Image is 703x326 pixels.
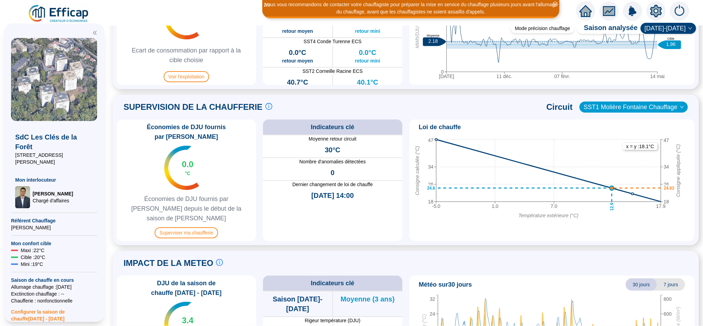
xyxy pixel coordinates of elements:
[119,278,253,298] span: DJU de la saison de chauffe [DATE] - [DATE]
[357,77,378,87] span: 40.1°C
[263,317,402,324] span: Rigeur température (DJU)
[92,30,97,35] span: double-left
[263,1,558,16] div: Nous vous recommandons de contacter votre chauffagiste pour préparer la mise en service du chauff...
[265,103,272,110] span: info-circle
[33,197,73,204] span: Chargé d'affaires
[341,294,395,304] span: Moyenne (3 ans)
[666,41,675,47] text: 1.96
[11,284,97,290] span: Allumage chauffage : [DATE]
[11,304,97,322] span: Configurer la saison de chauffe [DATE] - [DATE]
[496,74,512,79] tspan: 11 déc.
[546,102,573,113] span: Circuit
[656,203,665,209] tspan: 17.9
[287,77,308,87] span: 40.7°C
[119,194,253,223] span: Économies de DJU fournis par [PERSON_NAME] depuis le début de la saison de [PERSON_NAME]
[626,144,654,149] text: x = y : 18.1 °C
[119,122,253,142] span: Économies de DJU fournis par [PERSON_NAME]
[664,311,672,317] tspan: 600
[428,182,433,187] tspan: 26
[124,102,263,113] span: SUPERVISION DE LA CHAUFFERIE
[670,1,689,21] img: alerts
[650,74,664,79] tspan: 14 mai
[11,217,97,224] span: Référent Chauffage
[15,186,30,208] img: Chargé d'affaires
[419,280,472,289] span: Météo sur 30 jours
[664,137,669,143] tspan: 47
[11,297,97,304] span: Chaufferie : non fonctionnelle
[688,26,692,30] span: down
[282,28,313,35] span: retour moyen
[124,258,213,269] span: IMPACT DE LA METEO
[15,152,93,165] span: [STREET_ADDRESS][PERSON_NAME]
[11,224,97,231] span: [PERSON_NAME]
[439,74,454,79] tspan: [DATE]
[359,48,376,57] span: 0.0°C
[428,38,438,44] text: 2.18
[428,199,433,204] tspan: 18
[21,247,45,254] span: Maxi : 22 °C
[263,68,402,75] span: SST2 Corneille Racine ECS
[355,28,380,35] span: retour mini
[263,181,402,188] span: Dernier changement de loi de chauffe
[155,227,218,238] span: Superviser ma chaufferie
[182,159,193,170] span: 0.0
[311,191,354,200] span: [DATE] 14:00
[680,105,684,109] span: down
[355,57,380,64] span: retour mini
[263,38,402,45] span: SST4 Conde Turenne ECS
[428,164,433,170] tspan: 34
[657,278,685,291] span: 7 jours
[21,254,45,261] span: Cible : 20 °C
[554,74,570,79] tspan: 07 févr.
[667,37,674,40] text: Cible
[11,240,97,247] span: Mon confort cible
[33,190,73,197] span: [PERSON_NAME]
[164,71,209,82] span: Voir l'exploitation
[119,46,253,65] span: Ecart de consommation par rapport à la cible choisie
[579,5,592,17] span: home
[664,186,674,191] text: 24.63
[664,296,672,302] tspan: 800
[419,122,461,132] span: Loi de chauffe
[216,259,223,266] span: info-circle
[603,5,615,17] span: fund
[164,146,199,190] img: indicateur températures
[264,2,270,8] i: 2 / 3
[414,26,420,48] tspan: MWh/DJU
[511,23,574,33] div: Mode précision chauffage
[664,182,669,187] tspan: 26
[325,145,340,155] span: 30°C
[289,48,306,57] span: 0.0°C
[185,170,191,177] span: °C
[609,203,614,211] text: 12.9
[427,34,439,37] text: Moyenne
[645,23,692,33] span: 2024-2025
[553,2,558,7] span: close-circle
[664,164,669,170] tspan: 34
[430,296,435,302] tspan: 32
[518,213,578,218] tspan: Température extérieure (°C)
[427,186,435,191] text: 24.6
[263,294,332,314] span: Saison [DATE]-[DATE]
[311,122,354,132] span: Indicateurs clé
[11,277,97,284] span: Saison de chauffe en cours
[21,261,43,268] span: Mini : 19 °C
[664,199,669,204] tspan: 18
[650,5,662,17] span: setting
[577,23,638,34] span: Saison analysée
[11,290,97,297] span: Exctinction chauffage : --
[263,158,402,165] span: Nombre d'anomalies détectées
[15,132,93,152] span: SdC Les Clés de la Forêt
[623,1,642,21] img: alerts
[675,144,681,197] tspan: Consigne appliquée (°C)
[584,102,684,112] span: SST1 Molière Fontaine Chauffage
[626,278,657,291] span: 30 jours
[432,203,440,209] tspan: -5.0
[430,311,435,317] tspan: 24
[282,57,313,64] span: retour moyen
[28,4,90,23] img: efficap energie logo
[550,203,557,209] tspan: 7.0
[263,135,402,142] span: Moyenne retour circuit
[182,315,193,326] span: 3.4
[311,278,354,288] span: Indicateurs clé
